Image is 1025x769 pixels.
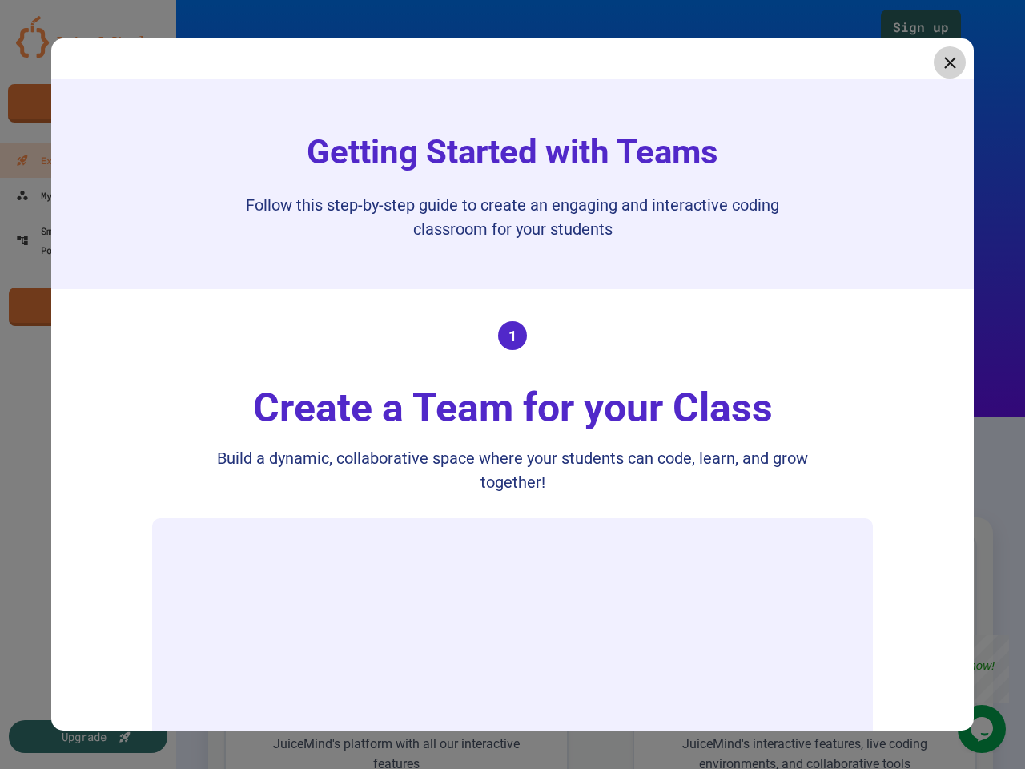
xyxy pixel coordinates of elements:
p: Chat with us now! [8,23,102,37]
div: 1 [498,321,527,350]
p: Follow this step-by-step guide to create an engaging and interactive coding classroom for your st... [192,193,833,241]
div: Build a dynamic, collaborative space where your students can code, learn, and grow together! [192,446,833,494]
div: Create a Team for your Class [237,378,789,438]
h1: Getting Started with Teams [291,127,734,177]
